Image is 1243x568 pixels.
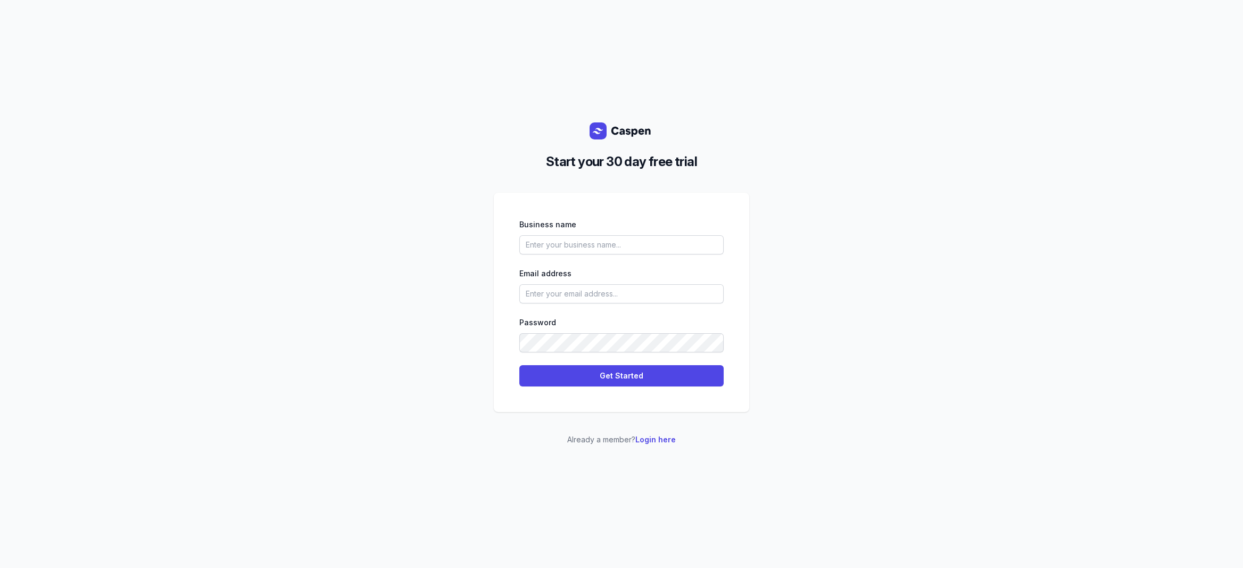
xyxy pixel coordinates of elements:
input: Enter your business name... [519,235,724,254]
div: Business name [519,218,724,231]
div: Email address [519,267,724,280]
input: Enter your email address... [519,284,724,303]
div: Password [519,316,724,329]
button: Get Started [519,365,724,386]
p: Already a member? [494,433,749,446]
a: Login here [635,435,676,444]
span: Get Started [526,369,717,382]
h2: Start your 30 day free trial [502,152,741,171]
